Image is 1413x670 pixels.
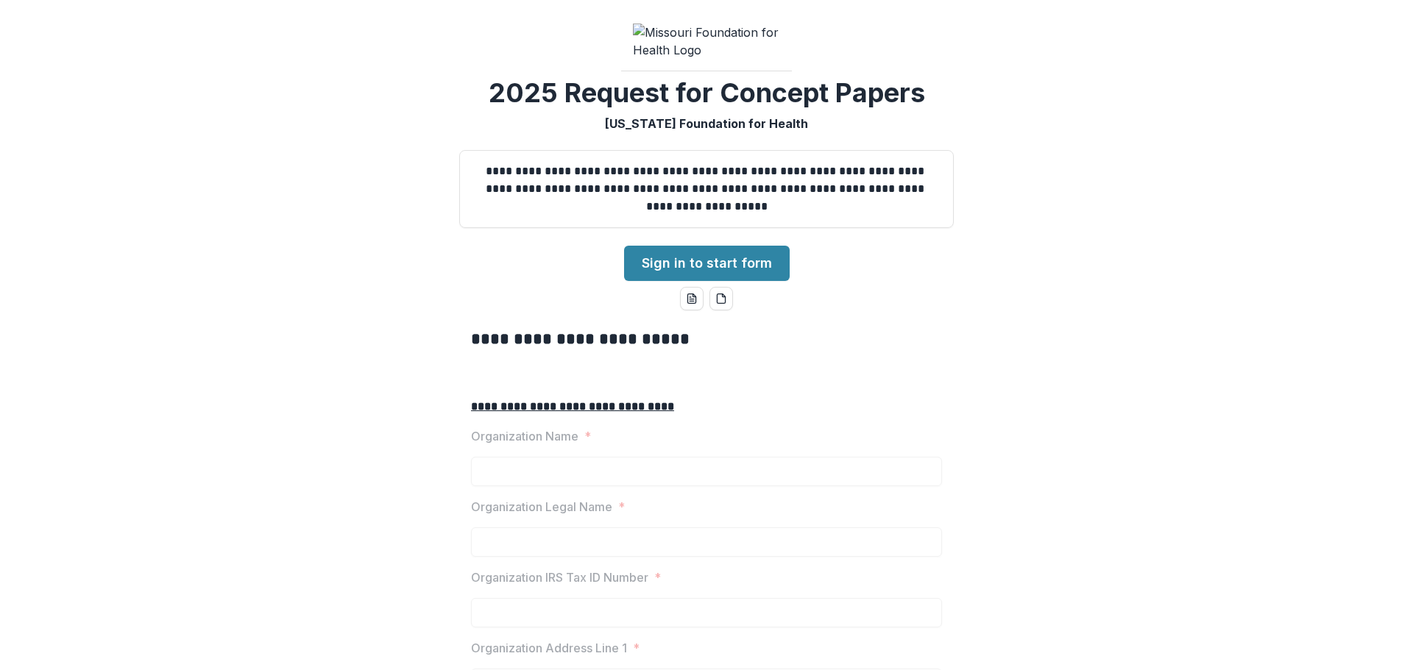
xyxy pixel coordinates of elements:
[471,427,578,445] p: Organization Name
[633,24,780,59] img: Missouri Foundation for Health Logo
[605,115,808,132] p: [US_STATE] Foundation for Health
[680,287,704,310] button: word-download
[624,246,790,281] a: Sign in to start form
[471,639,627,657] p: Organization Address Line 1
[709,287,733,310] button: pdf-download
[489,77,925,109] h2: 2025 Request for Concept Papers
[471,569,648,586] p: Organization IRS Tax ID Number
[471,498,612,516] p: Organization Legal Name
